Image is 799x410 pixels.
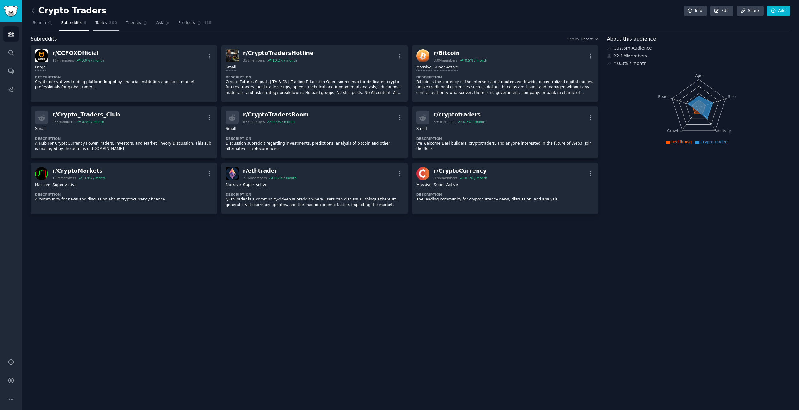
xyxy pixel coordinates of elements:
[109,20,117,26] span: 200
[416,197,594,202] p: The leading community for cryptocurrency news, discussion, and analysis.
[33,20,46,26] span: Search
[434,167,487,175] div: r/ CryptoCurrency
[272,58,297,62] div: 10.2 % / month
[31,35,57,43] span: Subreddits
[84,176,106,180] div: 0.8 % / month
[35,49,48,62] img: CCFOXOfficial
[31,106,217,158] a: r/Crypto_Traders_Club453members0.4% / monthSmallDescriptionA Hub For CryptoCurrency Power Traders...
[728,94,736,99] tspan: Size
[434,182,458,188] div: Super Active
[416,49,429,62] img: Bitcoin
[243,182,267,188] div: Super Active
[416,182,432,188] div: Massive
[416,75,594,79] dt: Description
[434,65,458,71] div: Super Active
[434,120,456,124] div: 394 members
[59,18,89,31] a: Subreddits9
[82,58,104,62] div: 0.0 % / month
[434,176,458,180] div: 9.9M members
[226,75,403,79] dt: Description
[226,141,403,152] p: Discussion subreddit regarding investments, predictions, analysis of bitcoin and other alternativ...
[93,18,119,31] a: Topics200
[272,120,295,124] div: 0.3 % / month
[412,45,598,102] a: Bitcoinr/Bitcoin8.0Mmembers0.5% / monthMassiveSuper ActiveDescriptionBitcoin is the currency of t...
[35,65,46,71] div: Large
[226,49,239,62] img: CryptoTradersHotline
[226,167,239,180] img: ethtrader
[416,126,427,132] div: Small
[710,6,733,16] a: Edit
[35,79,213,90] p: Crypto derivatives trading platform forged by financial institution and stock market professional...
[607,53,791,59] div: 22.1M Members
[52,58,74,62] div: 16k members
[434,58,458,62] div: 8.0M members
[35,136,213,141] dt: Description
[31,45,217,102] a: CCFOXOfficialr/CCFOXOfficial16kmembers0.0% / monthLargeDescriptionCrypto derivatives trading plat...
[95,20,107,26] span: Topics
[176,18,214,31] a: Products415
[31,6,106,16] h2: Crypto Traders
[156,20,163,26] span: Ask
[221,106,408,158] a: r/CryptoTradersRoom676members0.3% / monthSmallDescriptionDiscussion subreddit regarding investmen...
[226,126,236,132] div: Small
[695,73,703,78] tspan: Age
[52,182,77,188] div: Super Active
[243,58,265,62] div: 358 members
[465,58,487,62] div: 0.5 % / month
[179,20,195,26] span: Products
[607,35,656,43] span: About this audience
[658,94,670,99] tspan: Reach
[226,136,403,141] dt: Description
[416,192,594,197] dt: Description
[52,120,74,124] div: 453 members
[52,176,76,180] div: 1.9M members
[35,167,48,180] img: CryptoMarkets
[416,136,594,141] dt: Description
[84,20,87,26] span: 9
[61,20,82,26] span: Subreddits
[124,18,150,31] a: Themes
[581,37,598,41] button: Recent
[204,20,212,26] span: 415
[31,18,55,31] a: Search
[465,176,487,180] div: 0.1 % / month
[684,6,707,16] a: Info
[416,65,432,71] div: Massive
[434,49,487,57] div: r/ Bitcoin
[226,79,403,96] p: Crypto Futures Signals | TA & FA | Trading Education Open-source hub for dedicated crypto futures...
[416,79,594,96] p: Bitcoin is the currency of the Internet: a distributed, worldwide, decentralized digital money. U...
[463,120,485,124] div: 0.8 % / month
[52,167,106,175] div: r/ CryptoMarkets
[607,45,791,52] div: Custom Audience
[226,192,403,197] dt: Description
[701,140,729,144] span: Crypto Traders
[52,49,104,57] div: r/ CCFOXOfficial
[35,75,213,79] dt: Description
[671,140,692,144] span: Reddit Avg
[126,20,141,26] span: Themes
[35,192,213,197] dt: Description
[581,37,593,41] span: Recent
[717,129,731,133] tspan: Activity
[154,18,172,31] a: Ask
[416,141,594,152] p: We welcome DeFi builders, cryptotraders, and anyone interested in the future of Web3. Join the flock
[35,126,46,132] div: Small
[226,197,403,208] p: r/EthTrader is a community-driven subreddit where users can discuss all things Ethereum, general ...
[416,167,429,180] img: CryptoCurrency
[243,176,267,180] div: 2.3M members
[567,37,579,41] div: Sort by
[243,120,265,124] div: 676 members
[226,182,241,188] div: Massive
[35,141,213,152] p: A Hub For CryptoCurrency Power Traders, Investors, and Market Theory Discussion. This sub is mana...
[4,6,18,17] img: GummySearch logo
[221,45,408,102] a: CryptoTradersHotliner/CryptoTradersHotline358members10.2% / monthSmallDescriptionCrypto Futures S...
[221,163,408,215] a: ethtraderr/ethtrader2.3Mmembers0.2% / monthMassiveSuper ActiveDescriptionr/EthTrader is a communi...
[412,106,598,158] a: r/cryptotraders394members0.8% / monthSmallDescriptionWe welcome DeFi builders, cryptotraders, and...
[667,129,681,133] tspan: Growth
[434,111,485,119] div: r/ cryptotraders
[35,197,213,202] p: A community for news and discussion about cryptocurrency finance.
[614,60,647,67] div: ↑ 0.3 % / month
[243,49,314,57] div: r/ CryptoTradersHotline
[243,167,297,175] div: r/ ethtrader
[52,111,120,119] div: r/ Crypto_Traders_Club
